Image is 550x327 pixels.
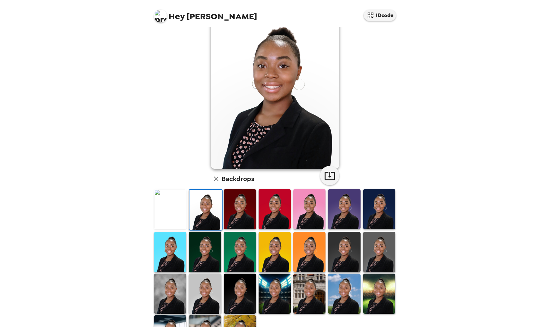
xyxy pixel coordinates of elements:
span: [PERSON_NAME] [154,6,257,21]
img: user [211,8,339,169]
span: Hey [169,11,185,22]
img: Original [154,189,186,229]
button: IDcode [364,10,396,21]
h6: Backdrops [222,174,254,184]
img: profile pic [154,10,167,23]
